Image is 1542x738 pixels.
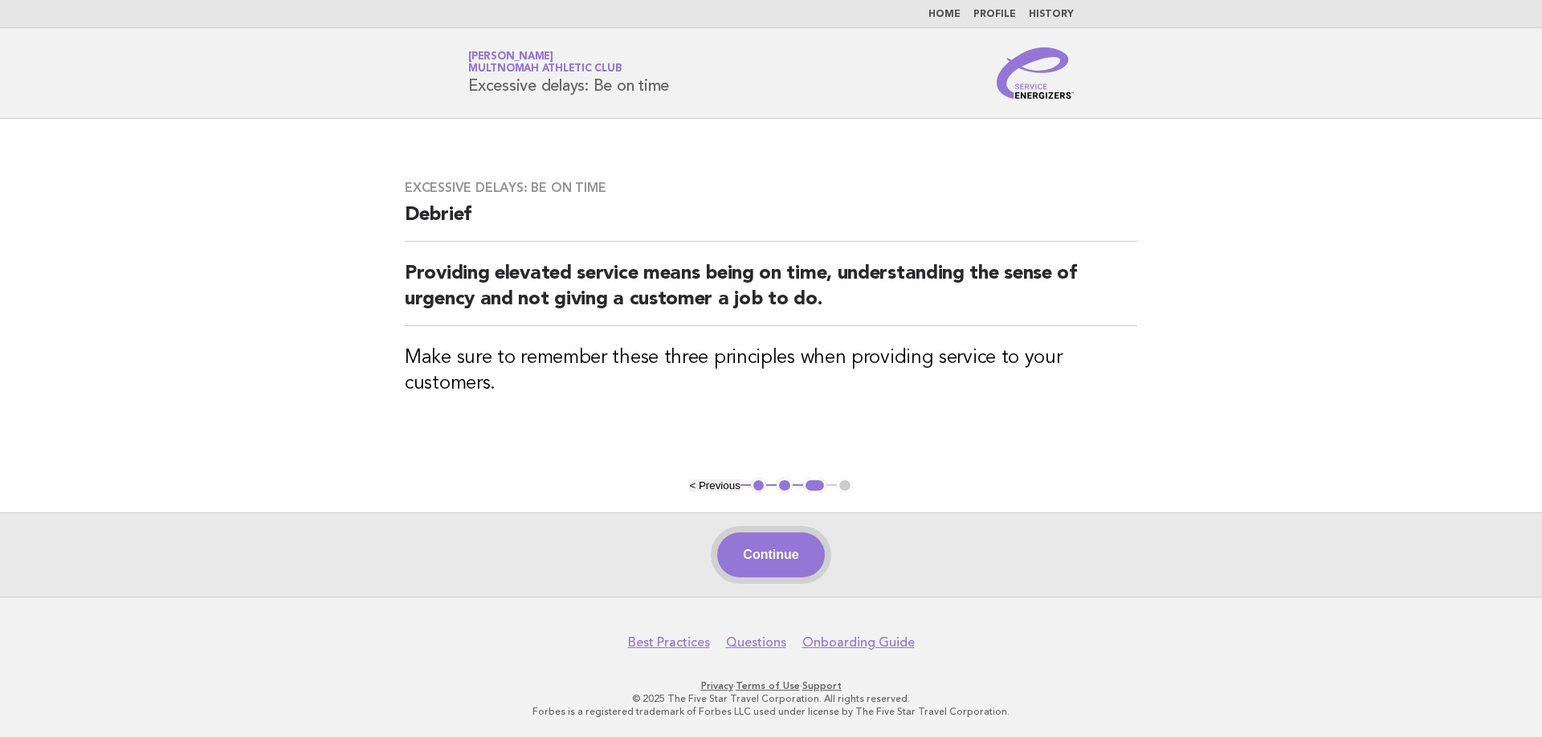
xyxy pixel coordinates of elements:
button: 3 [803,478,826,494]
button: 2 [777,478,793,494]
a: Profile [973,10,1016,19]
a: Onboarding Guide [802,634,915,650]
p: · · [279,679,1263,692]
h1: Excessive delays: Be on time [468,52,669,94]
a: [PERSON_NAME]Multnomah Athletic Club [468,51,622,74]
h3: Excessive delays: Be on time [405,180,1137,196]
span: Multnomah Athletic Club [468,64,622,75]
a: Privacy [701,680,733,691]
a: Best Practices [628,634,710,650]
button: < Previous [689,479,740,491]
button: 1 [751,478,767,494]
a: Support [802,680,842,691]
img: Service Energizers [997,47,1074,99]
h2: Providing elevated service means being on time, understanding the sense of urgency and not giving... [405,261,1137,326]
p: © 2025 The Five Star Travel Corporation. All rights reserved. [279,692,1263,705]
button: Continue [717,532,824,577]
h2: Debrief [405,202,1137,242]
a: History [1029,10,1074,19]
a: Terms of Use [736,680,800,691]
a: Home [928,10,961,19]
a: Questions [726,634,786,650]
p: Forbes is a registered trademark of Forbes LLC used under license by The Five Star Travel Corpora... [279,705,1263,718]
h3: Make sure to remember these three principles when providing service to your customers. [405,345,1137,397]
